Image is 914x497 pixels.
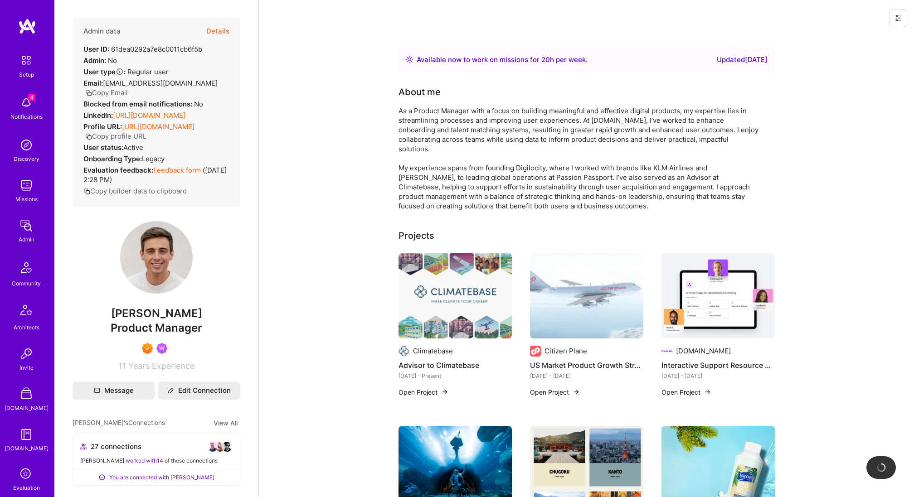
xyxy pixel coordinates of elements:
[399,346,409,357] img: Company logo
[5,403,49,413] div: [DOMAIN_NAME]
[14,323,39,332] div: Architects
[85,88,128,97] button: Copy Email
[399,253,512,338] img: Advisor to Climatebase
[19,235,34,244] div: Admin
[158,381,240,400] button: Edit Connection
[83,100,194,108] strong: Blocked from email notifications:
[91,442,141,451] span: 27 connections
[10,112,43,121] div: Notifications
[83,45,109,53] strong: User ID:
[113,111,185,120] a: [URL][DOMAIN_NAME]
[73,307,240,320] span: [PERSON_NAME]
[73,381,155,400] button: Message
[15,194,38,204] div: Missions
[17,136,35,154] img: discovery
[200,441,211,452] img: avatar
[83,111,113,120] strong: LinkedIn:
[17,51,36,70] img: setup
[85,131,146,141] button: Copy profile URL
[661,253,775,338] img: Interactive Support Resource — A.Guide
[406,56,413,63] img: Availability
[413,346,453,356] div: Climatebase
[661,359,775,371] h4: Interactive Support Resource — [DOMAIN_NAME]
[116,68,124,76] i: Help
[142,154,165,163] span: legacy
[214,441,225,452] img: avatar
[83,56,117,65] div: No
[530,371,643,381] div: [DATE] - [DATE]
[118,361,126,371] span: 11
[17,217,35,235] img: admin teamwork
[83,79,103,87] strong: Email:
[399,85,441,99] div: About me
[17,345,35,363] img: Invite
[541,55,550,64] span: 20
[123,143,143,152] span: Active
[126,457,163,464] span: worked with 14
[15,257,37,279] img: Community
[28,94,35,101] span: 4
[704,388,711,396] img: arrow-right
[211,418,240,428] button: View All
[545,346,587,356] div: Citizen Plane
[120,221,193,294] img: User Avatar
[573,388,580,396] img: arrow-right
[83,166,153,174] strong: Evaluation feedback:
[19,70,34,79] div: Setup
[83,154,142,163] strong: Onboarding Type:
[441,388,448,396] img: arrow-right
[80,456,233,465] div: [PERSON_NAME] of these connections
[98,473,106,481] i: icon ConnectedPositive
[17,94,35,112] img: bell
[128,361,194,371] span: Years Experience
[94,387,100,394] i: icon Mail
[12,279,41,288] div: Community
[15,301,37,323] img: Architects
[83,67,169,77] div: Regular user
[17,176,35,194] img: teamwork
[83,165,229,184] div: ( [DATE] 2:28 PM )
[876,463,886,473] img: loading
[153,166,201,174] a: Feedback form
[73,418,165,428] span: [PERSON_NAME]'s Connections
[83,27,121,35] h4: Admin data
[111,321,202,334] span: Product Manager
[83,68,126,76] strong: User type :
[13,483,40,492] div: Evaluation
[103,79,218,87] span: [EMAIL_ADDRESS][DOMAIN_NAME]
[399,229,434,242] div: Projects
[530,253,643,338] img: US Market Product Growth Strategy
[207,441,218,452] img: avatar
[17,385,35,403] img: A Store
[717,54,768,65] div: Updated [DATE]
[661,346,672,357] img: Company logo
[530,387,580,397] button: Open Project
[14,154,39,164] div: Discovery
[109,473,214,482] span: You are connected with [PERSON_NAME]
[676,346,731,356] div: [DOMAIN_NAME]
[399,387,448,397] button: Open Project
[17,425,35,444] img: guide book
[83,122,122,131] strong: Profile URL:
[142,343,153,354] img: Exceptional A.Teamer
[399,106,761,211] div: As a Product Manager with a focus on building meaningful and effective digital products, my exper...
[83,143,123,152] strong: User status:
[19,363,34,372] div: Invite
[530,359,643,371] h4: US Market Product Growth Strategy
[18,18,36,34] img: logo
[83,186,187,196] button: Copy builder data to clipboard
[73,434,240,486] button: 27 connectionsavataravataravataravatar[PERSON_NAME] worked with14 of these connectionsYou are con...
[206,18,229,44] button: Details
[83,99,203,109] div: No
[122,122,194,131] a: [URL][DOMAIN_NAME]
[83,44,202,54] div: 61dea0292a7e8c0011cb6f5b
[83,56,106,65] strong: Admin:
[168,387,174,394] i: icon Edit
[80,443,87,450] i: icon Collaborator
[156,343,167,354] img: Been on Mission
[85,133,92,140] i: icon Copy
[530,346,541,357] img: Company logo
[661,371,775,381] div: [DATE] - [DATE]
[85,90,92,97] i: icon Copy
[399,359,512,371] h4: Advisor to Climatebase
